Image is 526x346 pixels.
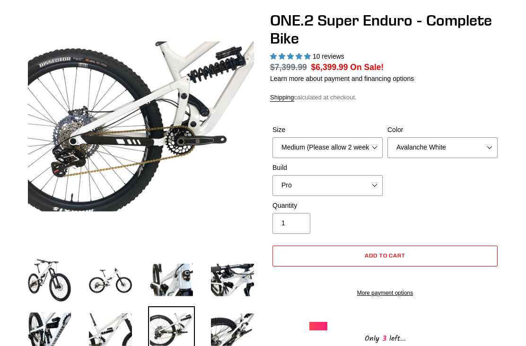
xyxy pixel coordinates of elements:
span: 10 reviews [313,53,344,60]
img: Load image into Gallery viewer, ONE.2 Super Enduro - Complete Bike [26,257,73,303]
button: Add to cart [272,246,498,266]
label: Size [272,125,383,135]
img: Load image into Gallery viewer, ONE.2 Super Enduro - Complete Bike [209,257,256,303]
div: Only left... [309,330,461,345]
a: Learn more about payment and financing options [270,75,414,82]
img: Load image into Gallery viewer, ONE.2 Super Enduro - Complete Bike [87,257,134,303]
span: 5.00 stars [270,53,313,60]
span: 3 [379,333,389,345]
label: Color [387,125,498,135]
span: $6,399.99 [311,62,348,72]
span: Add to cart [365,252,406,259]
div: calculated at checkout. [270,93,500,102]
label: Quantity [272,201,383,211]
a: Shipping [270,94,294,102]
s: $7,399.99 [270,62,307,72]
a: More payment options [272,289,498,297]
h1: ONE.2 Super Enduro - Complete Bike [270,11,500,48]
label: Build [272,163,383,173]
span: On Sale! [350,61,384,73]
img: Load image into Gallery viewer, ONE.2 Super Enduro - Complete Bike [148,257,195,303]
